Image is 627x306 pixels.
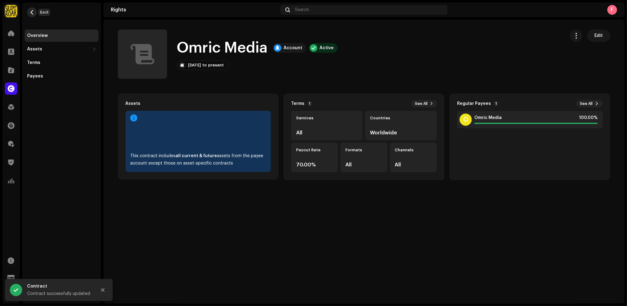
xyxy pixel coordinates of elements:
span: Edit [595,30,603,42]
div: 70.00% [296,162,333,167]
strong: all current & future [176,154,217,158]
re-m-nav-item: Payees [25,70,98,82]
div: F [607,5,617,15]
p-badge: 1 [493,101,499,106]
button: See All [577,100,603,107]
div: Contract [27,283,92,290]
img: fcfd72e7-8859-4002-b0df-9a7058150634 [5,5,17,17]
div: Rights [111,7,278,12]
div: Worldwide [370,130,432,135]
div: Payees [27,74,43,79]
div: O [460,113,472,126]
span: Search [295,7,309,12]
button: See All [411,100,437,107]
div: [DATE] [188,63,201,68]
div: Services [296,116,358,121]
re-m-nav-dropdown: Assets [25,43,98,55]
div: Assets [27,47,42,52]
div: Active [320,46,334,50]
re-m-nav-item: Terms [25,57,98,69]
button: Close [97,284,109,296]
div: Payout Rate [296,148,333,153]
button: Edit [587,30,610,42]
re-m-nav-item: Overview [25,30,98,42]
div: Regular Payees [457,101,491,106]
div: Terms [291,101,304,106]
span: 100.00% [579,115,598,120]
div: present [208,63,224,68]
div: Assets [126,101,141,106]
span: See All [580,101,593,106]
div: Account [284,46,303,50]
div: This contract includes assets from the payee account except those on asset-specific contracts [131,152,266,167]
div: Formats [345,148,382,153]
div: to [203,63,207,68]
div: Channels [395,148,432,153]
span: See All [415,101,428,106]
p-badge: 1 [307,101,312,106]
div: Terms [27,60,40,65]
div: All [296,130,358,135]
span: Omric Media [474,115,502,120]
div: Contract successfully updated [27,290,92,297]
div: Overview [27,33,48,38]
div: Countries [370,116,432,121]
h1: Omric Media [177,38,268,58]
div: All [345,162,382,167]
div: All [395,162,432,167]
